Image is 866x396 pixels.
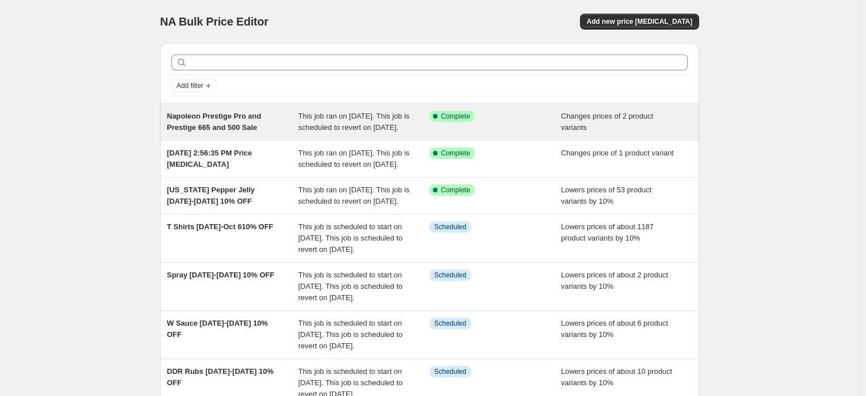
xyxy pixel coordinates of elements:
[167,271,274,279] span: Spray [DATE]-[DATE] 10% OFF
[561,319,669,339] span: Lowers prices of about 6 product variants by 10%
[167,222,274,231] span: T Shirts [DATE]-Oct 610% OFF
[561,186,652,205] span: Lowers prices of 53 product variants by 10%
[561,149,674,157] span: Changes price of 1 product variant
[299,112,410,132] span: This job ran on [DATE]. This job is scheduled to revert on [DATE].
[561,271,669,290] span: Lowers prices of about 2 product variants by 10%
[434,271,466,280] span: Scheduled
[441,112,470,121] span: Complete
[587,17,692,26] span: Add new price [MEDICAL_DATA]
[580,14,699,30] button: Add new price [MEDICAL_DATA]
[434,367,466,376] span: Scheduled
[561,222,654,242] span: Lowers prices of about 1187 product variants by 10%
[171,79,217,92] button: Add filter
[441,186,470,195] span: Complete
[441,149,470,158] span: Complete
[299,222,403,254] span: This job is scheduled to start on [DATE]. This job is scheduled to revert on [DATE].
[167,112,261,132] span: Napoleon Prestige Pro and Prestige 665 and 500 Sale
[299,271,403,302] span: This job is scheduled to start on [DATE]. This job is scheduled to revert on [DATE].
[561,367,672,387] span: Lowers prices of about 10 product variants by 10%
[167,186,255,205] span: [US_STATE] Pepper Jelly [DATE]-[DATE] 10% OFF
[299,186,410,205] span: This job ran on [DATE]. This job is scheduled to revert on [DATE].
[299,149,410,168] span: This job ran on [DATE]. This job is scheduled to revert on [DATE].
[167,319,268,339] span: W Sauce [DATE]-[DATE] 10% OFF
[176,81,203,90] span: Add filter
[434,319,466,328] span: Scheduled
[299,319,403,350] span: This job is scheduled to start on [DATE]. This job is scheduled to revert on [DATE].
[160,15,268,28] span: NA Bulk Price Editor
[167,149,252,168] span: [DATE] 2:56:35 PM Price [MEDICAL_DATA]
[167,367,274,387] span: DDR Rubs [DATE]-[DATE] 10% OFF
[434,222,466,231] span: Scheduled
[561,112,654,132] span: Changes prices of 2 product variants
